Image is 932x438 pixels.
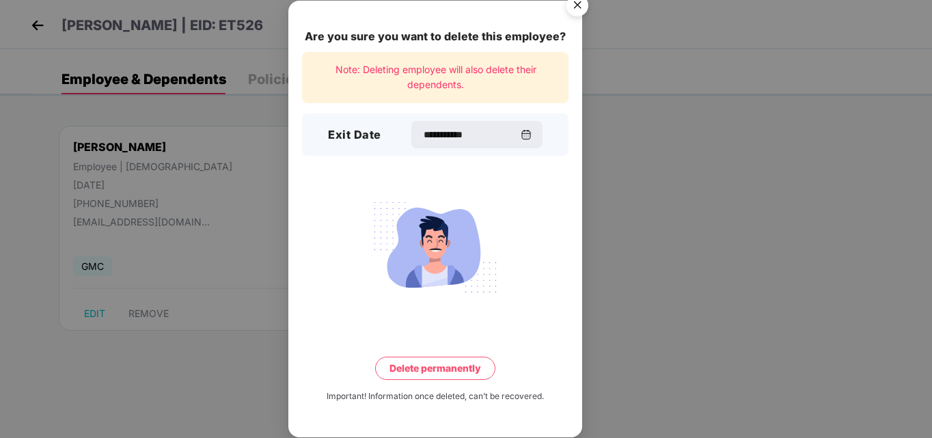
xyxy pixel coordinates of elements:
div: Important! Information once deleted, can’t be recovered. [327,390,544,403]
h3: Exit Date [328,126,381,144]
img: svg+xml;base64,PHN2ZyB4bWxucz0iaHR0cDovL3d3dy53My5vcmcvMjAwMC9zdmciIHdpZHRoPSIyMjQiIGhlaWdodD0iMT... [359,194,512,301]
div: Note: Deleting employee will also delete their dependents. [302,52,568,103]
button: Delete permanently [375,357,495,380]
img: svg+xml;base64,PHN2ZyBpZD0iQ2FsZW5kYXItMzJ4MzIiIHhtbG5zPSJodHRwOi8vd3d3LnczLm9yZy8yMDAwL3N2ZyIgd2... [521,129,532,140]
div: Are you sure you want to delete this employee? [302,28,568,45]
